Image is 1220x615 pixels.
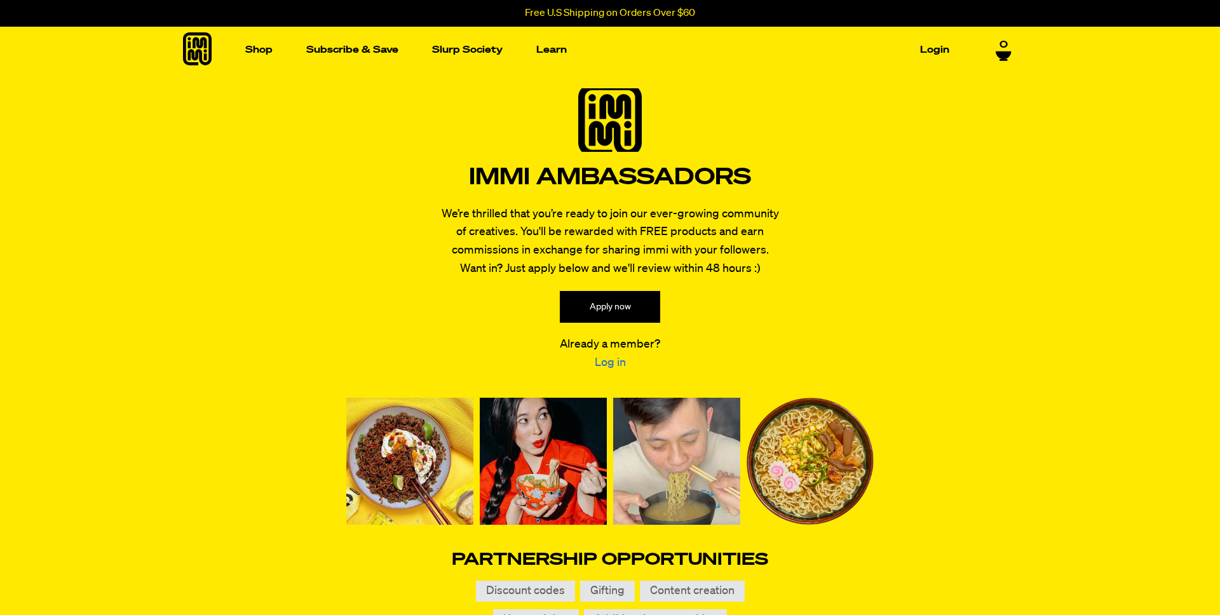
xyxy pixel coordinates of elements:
[915,40,954,60] a: Login
[1000,36,1008,47] span: 0
[531,40,572,60] a: Learn
[578,88,642,152] img: immi
[240,27,954,73] nav: Main navigation
[438,205,782,278] p: We’re thrilled that you’re ready to join our ever-growing community of creatives. You'll be rewar...
[476,581,575,602] li: Discount codes
[640,581,745,602] li: Content creation
[301,40,403,60] a: Subscribe & Save
[996,36,1012,57] a: 0
[580,581,635,602] li: Gifting
[525,8,695,19] p: Free U.S Shipping on Orders Over $60
[560,291,660,323] a: Apply now
[15,550,1205,571] h2: Partnership opportunities
[427,40,508,60] a: Slurp Society
[595,357,626,368] a: Log in
[240,40,278,60] a: Shop
[469,165,751,192] h1: immi Ambassadors
[560,335,660,354] p: Already a member?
